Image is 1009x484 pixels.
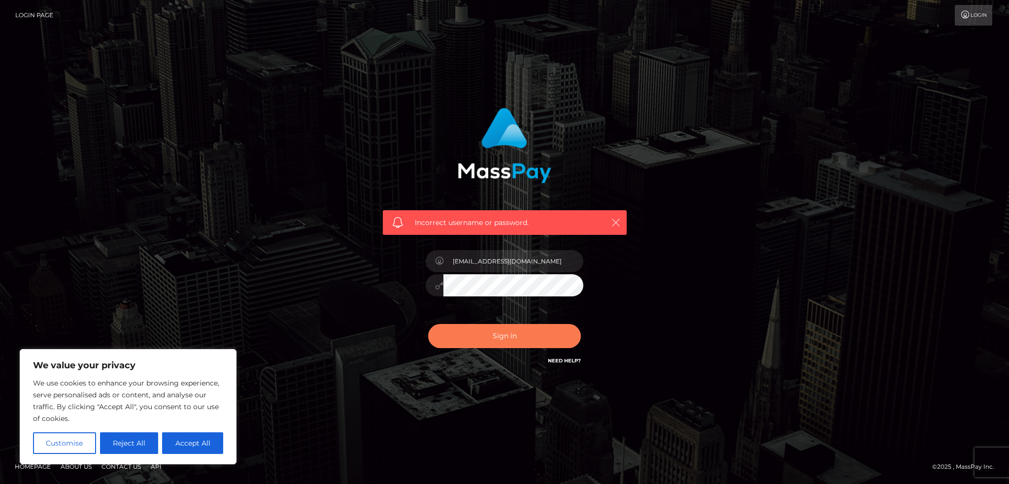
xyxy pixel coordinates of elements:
[548,357,581,364] a: Need Help?
[415,218,595,228] span: Incorrect username or password.
[428,324,581,348] button: Sign in
[11,459,55,474] a: Homepage
[98,459,145,474] a: Contact Us
[162,432,223,454] button: Accept All
[15,5,53,26] a: Login Page
[932,461,1002,472] div: © 2025 , MassPay Inc.
[443,250,583,272] input: Username...
[33,377,223,424] p: We use cookies to enhance your browsing experience, serve personalised ads or content, and analys...
[147,459,166,474] a: API
[33,432,96,454] button: Customise
[20,349,236,464] div: We value your privacy
[955,5,992,26] a: Login
[458,108,551,183] img: MassPay Login
[100,432,159,454] button: Reject All
[33,359,223,371] p: We value your privacy
[57,459,96,474] a: About Us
